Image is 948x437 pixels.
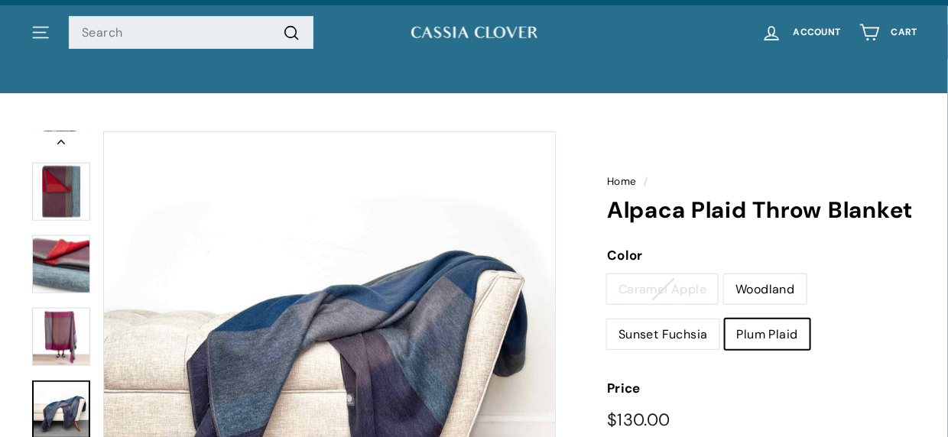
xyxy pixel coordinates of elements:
input: Search [69,16,313,50]
img: Alpaca Plaid Throw Blanket [32,235,90,293]
a: Cart [850,10,927,55]
label: Color [607,245,917,266]
span: $130.00 [607,409,670,431]
img: Alpaca Plaid Throw Blanket [32,163,90,221]
span: Cart [891,28,917,37]
a: Home [607,175,637,188]
span: / [640,175,651,188]
label: Price [607,378,917,399]
h1: Alpaca Plaid Throw Blanket [607,198,917,223]
label: Caramel Apple [607,274,718,305]
nav: breadcrumbs [607,173,917,190]
label: Sunset Fuchsia [607,319,719,350]
span: Account [794,28,841,37]
a: Account [752,10,850,55]
label: Woodland [724,274,806,305]
label: Plum Plaid [726,319,810,350]
button: Previous [31,131,92,159]
img: Alpaca Plaid Throw Blanket [32,308,90,366]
